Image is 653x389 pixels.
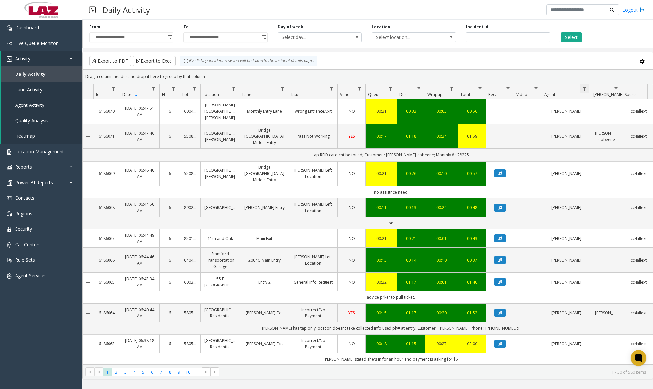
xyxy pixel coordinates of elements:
[133,56,176,66] button: Export to Excel
[15,71,46,77] span: Daily Activity
[124,105,155,118] a: [DATE] 06:47:51 AM
[429,204,454,211] a: 00:24
[164,279,176,285] a: 6
[462,108,482,114] a: 00:56
[184,368,193,376] span: Page 10
[15,210,32,217] span: Regions
[204,307,236,319] a: [GEOGRAPHIC_DATA] Residential
[429,170,454,177] div: 00:10
[1,82,82,97] a: Lane Activity
[293,133,333,139] a: Pass Not Working
[164,204,176,211] a: 6
[184,170,196,177] a: 550855
[349,257,355,263] span: NO
[7,41,12,46] img: 'icon'
[546,170,587,177] a: [PERSON_NAME]
[622,6,645,13] a: Logout
[342,310,361,316] a: YES
[293,201,333,214] a: [PERSON_NAME] Left Location
[349,205,355,210] span: NO
[1,97,82,113] a: Agent Activity
[124,167,155,180] a: [DATE] 06:46:40 AM
[370,279,393,285] a: 00:22
[97,133,116,139] a: 6186071
[348,134,355,139] span: YES
[462,170,482,177] div: 00:57
[370,133,393,139] a: 00:17
[355,84,364,93] a: Vend Filter Menu
[174,368,183,376] span: Page 9
[293,167,333,180] a: [PERSON_NAME] Left Location
[462,235,482,242] a: 00:43
[15,40,58,46] span: Live Queue Monitor
[97,310,116,316] a: 6186064
[97,204,116,211] a: 6186068
[7,56,12,62] img: 'icon'
[626,257,651,263] a: cc4allext
[488,92,496,97] span: Rec.
[370,108,393,114] div: 00:21
[370,204,393,211] div: 00:11
[595,130,618,142] a: [PERSON_NAME]-eobeene
[370,170,393,177] div: 00:21
[462,133,482,139] a: 01:59
[460,92,470,97] span: Total
[462,204,482,211] div: 00:48
[204,337,236,350] a: [GEOGRAPHIC_DATA] Residential
[83,280,93,285] a: Collapse Details
[244,279,285,285] a: Entry 2
[546,257,587,263] a: [PERSON_NAME]
[7,196,12,201] img: 'icon'
[278,84,287,93] a: Lane Filter Menu
[184,257,196,263] a: 040417
[462,341,482,347] a: 02:00
[546,279,587,285] a: [PERSON_NAME]
[546,204,587,211] a: [PERSON_NAME]
[462,279,482,285] a: 01:40
[124,232,155,245] a: [DATE] 06:44:49 AM
[124,254,155,266] a: [DATE] 06:44:46 AM
[244,164,285,183] a: Bridge [GEOGRAPHIC_DATA] Middle Entry
[204,130,236,142] a: [GEOGRAPHIC_DATA][PERSON_NAME]
[139,368,148,376] span: Page 5
[15,24,39,31] span: Dashboard
[183,24,189,30] label: To
[112,368,121,376] span: Page 2
[164,257,176,263] a: 6
[15,148,64,155] span: Location Management
[293,279,333,285] a: General Info Request
[15,272,47,279] span: Agent Services
[130,368,139,376] span: Page 4
[342,341,361,347] a: NO
[368,92,381,97] span: Queue
[15,164,32,170] span: Reports
[626,108,651,114] a: cc4allext
[293,307,333,319] a: Incorrect/No Payment
[349,341,355,346] span: NO
[170,84,178,93] a: H Filter Menu
[626,235,651,242] a: cc4allext
[532,84,541,93] a: Video Filter Menu
[162,92,165,97] span: H
[203,369,209,374] span: Go to the next page
[184,235,196,242] a: 850107
[370,235,393,242] a: 00:21
[387,84,395,93] a: Queue Filter Menu
[109,84,118,93] a: Id Filter Menu
[580,84,589,93] a: Agent Filter Menu
[7,211,12,217] img: 'icon'
[244,341,285,347] a: [PERSON_NAME] Exit
[203,92,219,97] span: Location
[230,84,238,93] a: Location Filter Menu
[164,235,176,242] a: 6
[184,133,196,139] a: 550855
[164,170,176,177] a: 6
[15,257,35,263] span: Rule Sets
[429,257,454,263] div: 00:10
[122,92,131,97] span: Date
[462,310,482,316] a: 01:52
[342,108,361,114] a: NO
[516,92,527,97] span: Video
